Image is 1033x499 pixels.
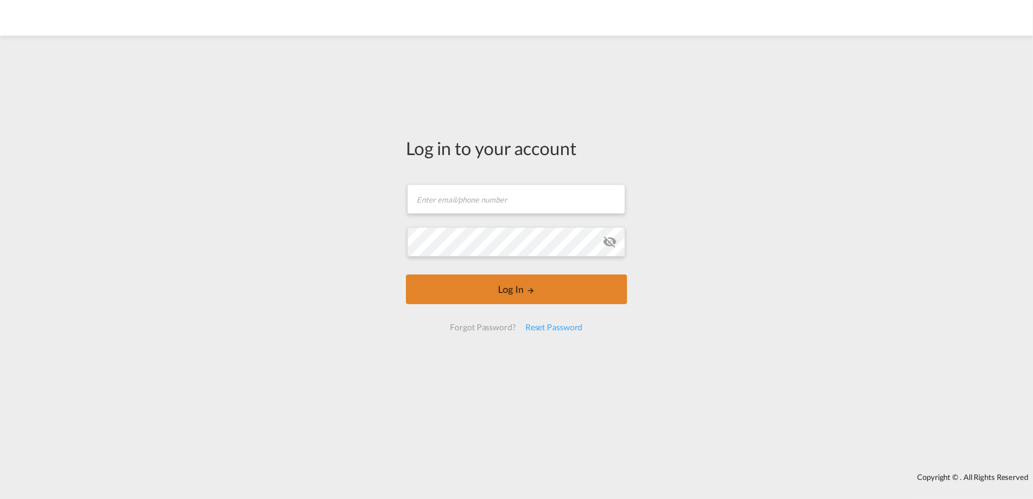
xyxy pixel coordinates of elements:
div: Reset Password [521,317,588,338]
button: LOGIN [406,274,627,304]
input: Enter email/phone number [407,184,625,214]
div: Forgot Password? [445,317,520,338]
div: Log in to your account [406,135,627,160]
md-icon: icon-eye-off [603,235,617,249]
